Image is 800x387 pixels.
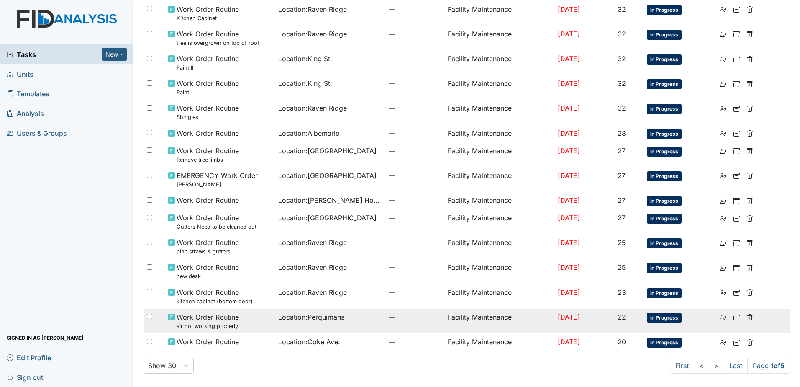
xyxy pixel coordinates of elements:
[694,358,709,374] a: <
[618,313,626,321] span: 22
[389,213,441,223] span: —
[733,262,740,272] a: Archive
[177,103,239,121] span: Work Order Routine Shingles
[746,103,753,113] a: Delete
[618,338,626,346] span: 20
[177,287,253,305] span: Work Order Routine kitchen cabinet (bottom door)
[558,129,580,137] span: [DATE]
[647,54,682,64] span: In Progress
[389,78,441,88] span: —
[389,4,441,14] span: —
[177,64,239,72] small: Paint II
[733,170,740,181] a: Archive
[618,196,626,204] span: 27
[733,54,740,64] a: Archive
[647,129,682,139] span: In Progress
[278,312,344,322] span: Location : Perquimans
[647,5,682,15] span: In Progress
[389,128,441,138] span: —
[177,237,239,255] span: Work Order Routine pine straws & gutters
[177,297,253,305] small: kitchen cabinet (bottom door)
[733,287,740,297] a: Archive
[746,213,753,223] a: Delete
[647,171,682,181] span: In Progress
[746,4,753,14] a: Delete
[558,288,580,297] span: [DATE]
[177,248,239,255] small: pine straws & gutters
[177,39,259,47] small: tree is overgrown on top of roof
[278,195,382,205] span: Location : [PERSON_NAME] House
[746,146,753,156] a: Delete
[733,78,740,88] a: Archive
[746,287,753,297] a: Delete
[733,103,740,113] a: Archive
[389,262,441,272] span: —
[389,103,441,113] span: —
[618,104,626,112] span: 32
[278,237,347,248] span: Location : Raven Ridge
[278,54,332,64] span: Location : King St.
[444,259,555,284] td: Facility Maintenance
[177,88,239,96] small: Paint
[618,214,626,222] span: 27
[389,170,441,181] span: —
[444,75,555,100] td: Facility Maintenance
[746,312,753,322] a: Delete
[177,312,239,330] span: Work Order Routine air not working properly.
[558,171,580,180] span: [DATE]
[389,237,441,248] span: —
[747,358,790,374] span: Page
[647,30,682,40] span: In Progress
[558,263,580,271] span: [DATE]
[177,170,258,188] span: EMERGENCY Work Order Van dent
[558,147,580,155] span: [DATE]
[746,262,753,272] a: Delete
[389,195,441,205] span: —
[148,361,176,371] div: Show 30
[647,104,682,114] span: In Progress
[558,54,580,63] span: [DATE]
[389,29,441,39] span: —
[278,78,332,88] span: Location : King St.
[618,238,626,247] span: 25
[647,214,682,224] span: In Progress
[558,104,580,112] span: [DATE]
[278,337,340,347] span: Location : Coke Ave.
[444,142,555,167] td: Facility Maintenance
[444,192,555,209] td: Facility Maintenance
[389,337,441,347] span: —
[177,4,239,22] span: Work Order Routine Kitchen Cabinet
[670,358,790,374] nav: task-pagination
[389,312,441,322] span: —
[558,313,580,321] span: [DATE]
[177,272,239,280] small: new desk
[733,237,740,248] a: Archive
[389,54,441,64] span: —
[278,146,377,156] span: Location : [GEOGRAPHIC_DATA]
[733,128,740,138] a: Archive
[746,337,753,347] a: Delete
[746,54,753,64] a: Delete
[278,170,377,181] span: Location : [GEOGRAPHIC_DATA]
[444,1,555,26] td: Facility Maintenance
[733,337,740,347] a: Archive
[7,371,43,384] span: Sign out
[7,87,49,100] span: Templates
[444,125,555,142] td: Facility Maintenance
[746,195,753,205] a: Delete
[444,309,555,333] td: Facility Maintenance
[278,213,377,223] span: Location : [GEOGRAPHIC_DATA]
[7,331,84,344] span: Signed in as [PERSON_NAME]
[618,79,626,88] span: 32
[709,358,724,374] a: >
[7,49,102,59] a: Tasks
[177,181,258,188] small: [PERSON_NAME]
[177,146,239,164] span: Work Order Routine Remove tree limbs
[177,128,239,138] span: Work Order Routine
[7,126,67,139] span: Users & Groups
[558,214,580,222] span: [DATE]
[618,5,626,13] span: 32
[724,358,748,374] a: Last
[177,113,239,121] small: Shingles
